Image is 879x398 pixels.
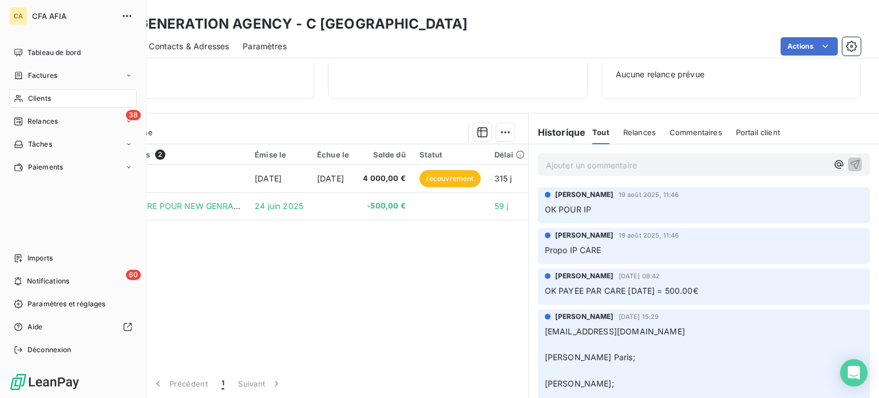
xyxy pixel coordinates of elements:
div: Solde dû [363,150,406,159]
a: Paramètres et réglages [9,295,137,313]
button: 1 [215,372,231,396]
button: Actions [781,37,838,56]
span: OK POUR IP [545,204,592,214]
span: [DATE] [317,174,344,183]
span: 2 [155,149,165,160]
a: Tableau de bord [9,44,137,62]
span: [DATE] 08:42 [619,273,660,279]
span: [PERSON_NAME] [555,271,614,281]
span: 19 août 2025, 11:46 [619,191,679,198]
span: Contacts & Adresses [149,41,229,52]
span: Imports [27,253,53,263]
span: 38 [126,110,141,120]
div: Pièces comptables [79,149,241,160]
div: CA [9,7,27,25]
span: [PERSON_NAME] Paris; [545,352,635,362]
span: 4 000,00 € [363,173,406,184]
span: recouvrement [419,170,481,187]
span: Aucune relance prévue [616,69,846,80]
div: Open Intercom Messenger [840,359,868,387]
div: Statut [419,150,481,159]
span: Propo IP CARE [545,245,601,255]
span: Clients [28,93,51,104]
div: Émise le [255,150,303,159]
span: Factures [28,70,57,81]
span: [PERSON_NAME] [555,230,614,241]
span: Paramètres [243,41,287,52]
span: -500,00 € [363,200,406,212]
span: [EMAIL_ADDRESS][DOMAIN_NAME] [545,326,685,336]
span: 315 j [494,174,512,183]
span: 24 juin 2025 [255,201,303,211]
span: Relances [27,116,58,127]
span: [DATE] [255,174,282,183]
button: Précédent [145,372,215,396]
h3: NEW GENERATION AGENCY - C [GEOGRAPHIC_DATA] [101,14,468,34]
span: Commentaires [670,128,722,137]
span: OK PAYEE PAR CARE [DATE] = 500.00€ [545,286,698,295]
span: Tout [592,128,609,137]
span: [PERSON_NAME] [555,190,614,200]
span: Aide [27,322,43,332]
span: [DATE] 15:29 [619,313,659,320]
span: CFA AFIA [32,11,114,21]
h6: Historique [529,125,586,139]
span: VRT CABINET CARE POUR NEW GENRATION AGENCY - 20240 [79,201,325,211]
a: 38Relances [9,112,137,131]
a: Imports [9,249,137,267]
span: 19 août 2025, 11:46 [619,232,679,239]
a: Aide [9,318,137,336]
div: Échue le [317,150,349,159]
span: 1 [221,378,224,389]
span: Notifications [27,276,69,286]
span: 60 [126,270,141,280]
span: 59 j [494,201,509,211]
span: Tableau de bord [27,48,81,58]
span: Portail client [736,128,780,137]
div: Délai [494,150,525,159]
span: Paiements [28,162,63,172]
span: [PERSON_NAME]; [545,379,614,388]
button: Suivant [231,372,289,396]
a: Paiements [9,158,137,176]
span: Relances [623,128,656,137]
a: Tâches [9,135,137,153]
span: Déconnexion [27,345,72,355]
span: Tâches [28,139,52,149]
span: Paramètres et réglages [27,299,105,309]
img: Logo LeanPay [9,373,80,391]
span: [PERSON_NAME] [555,312,614,322]
a: Factures [9,66,137,85]
a: Clients [9,89,137,108]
